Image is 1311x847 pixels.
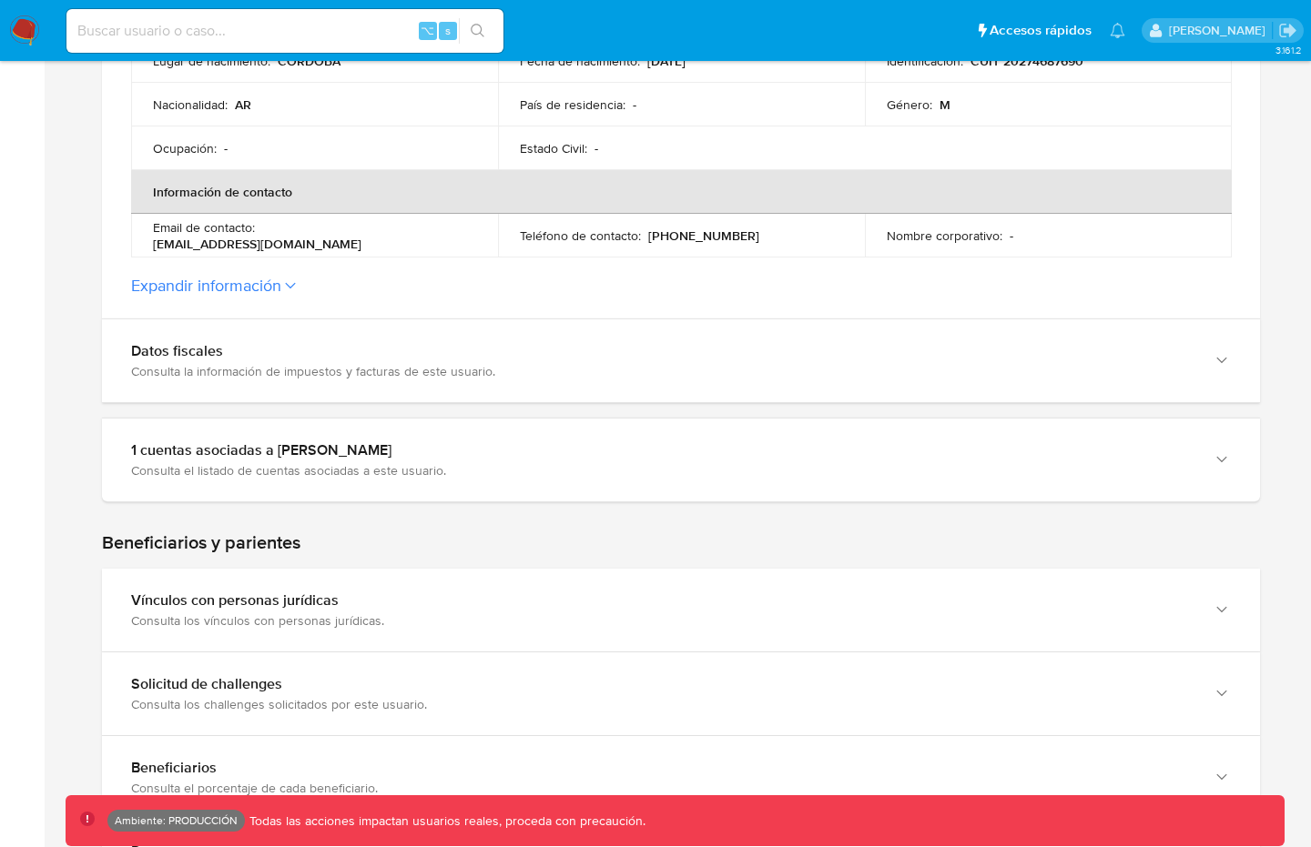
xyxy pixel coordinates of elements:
[990,21,1092,40] span: Accesos rápidos
[1169,22,1272,39] p: fernando.bolognino@mercadolibre.com
[459,18,496,44] button: search-icon
[115,817,238,824] p: Ambiente: PRODUCCIÓN
[1275,43,1302,57] span: 3.161.2
[445,22,451,39] span: s
[66,19,503,43] input: Buscar usuario o caso...
[421,22,434,39] span: ⌥
[1278,21,1297,40] a: Salir
[1110,23,1125,38] a: Notificaciones
[245,812,645,830] p: Todas las acciones impactan usuarios reales, proceda con precaución.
